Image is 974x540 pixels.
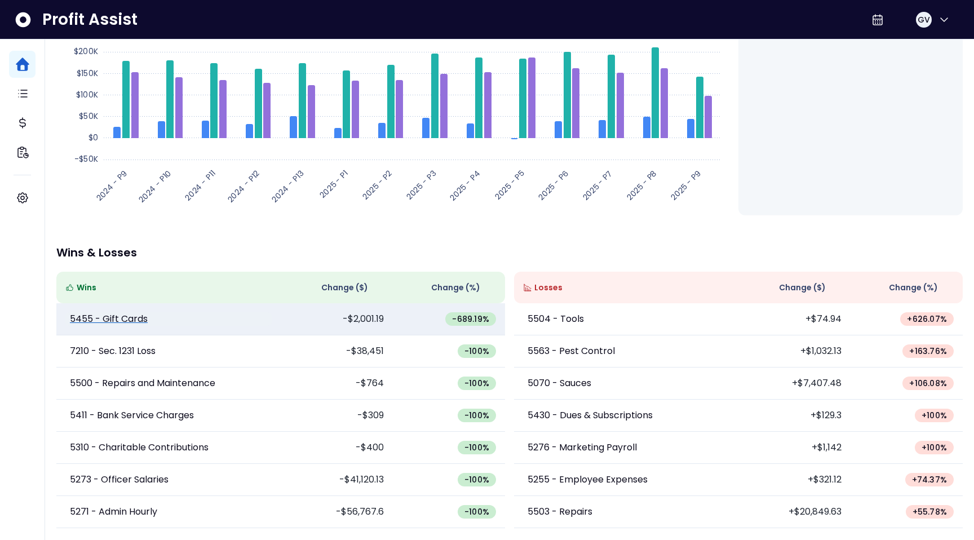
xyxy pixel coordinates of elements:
[77,282,96,294] span: Wins
[70,505,157,519] p: 5271 - Admin Hourly
[738,303,851,335] td: +$74.94
[528,312,584,326] p: 5504 - Tools
[464,378,489,389] span: -100 %
[183,167,218,203] text: 2024 - P11
[738,335,851,368] td: +$1,032.13
[913,506,947,517] span: + 55.78 %
[528,344,615,358] p: 5563 - Pest Control
[907,313,947,325] span: + 626.07 %
[79,110,98,122] text: $50K
[404,167,439,202] text: 2025 - P3
[77,68,98,79] text: $150K
[534,282,563,294] span: Losses
[918,14,930,25] span: GV
[528,473,648,486] p: 5255 - Employee Expenses
[738,368,851,400] td: +$7,407.48
[909,346,947,357] span: + 163.76 %
[464,410,489,421] span: -100 %
[70,409,194,422] p: 5411 - Bank Service Charges
[360,167,394,202] text: 2025 - P2
[536,167,571,202] text: 2025 - P6
[492,167,526,202] text: 2025 - P5
[738,496,851,528] td: +$20,849.63
[317,167,351,201] text: 2025 - P1
[528,377,591,390] p: 5070 - Sauces
[528,441,637,454] p: 5276 - Marketing Payroll
[70,312,148,326] p: 5455 - Gift Cards
[94,167,130,203] text: 2024 - P9
[447,167,482,203] text: 2025 - P4
[281,303,393,335] td: -$2,001.19
[70,344,156,358] p: 7210 - Sec. 1231 Loss
[281,432,393,464] td: -$400
[88,132,98,143] text: $0
[70,441,209,454] p: 5310 - Charitable Contributions
[281,335,393,368] td: -$38,451
[281,464,393,496] td: -$41,120.13
[922,442,947,453] span: + 100 %
[464,346,489,357] span: -100 %
[668,167,703,202] text: 2025 - P9
[281,368,393,400] td: -$764
[225,167,262,205] text: 2024 - P12
[74,153,98,165] text: -$50K
[464,442,489,453] span: -100 %
[56,247,963,258] p: Wins & Losses
[281,400,393,432] td: -$309
[70,473,169,486] p: 5273 - Officer Salaries
[431,282,480,294] span: Change (%)
[464,506,489,517] span: -100 %
[528,505,592,519] p: 5503 - Repairs
[74,46,98,57] text: $200K
[912,474,947,485] span: + 74.37 %
[779,282,826,294] span: Change ( $ )
[528,409,653,422] p: 5430 - Dues & Subscriptions
[738,432,851,464] td: +$1,142
[922,410,947,421] span: + 100 %
[452,313,489,325] span: -689.19 %
[269,167,306,205] text: 2024 - P13
[889,282,938,294] span: Change (%)
[580,167,615,202] text: 2025 - P7
[321,282,368,294] span: Change ( $ )
[76,89,98,100] text: $100K
[70,377,215,390] p: 5500 - Repairs and Maintenance
[624,167,659,202] text: 2025 - P8
[909,378,947,389] span: + 106.08 %
[738,464,851,496] td: +$321.12
[136,167,174,205] text: 2024 - P10
[281,496,393,528] td: -$56,767.6
[738,400,851,432] td: +$129.3
[464,474,489,485] span: -100 %
[42,10,138,30] span: Profit Assist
